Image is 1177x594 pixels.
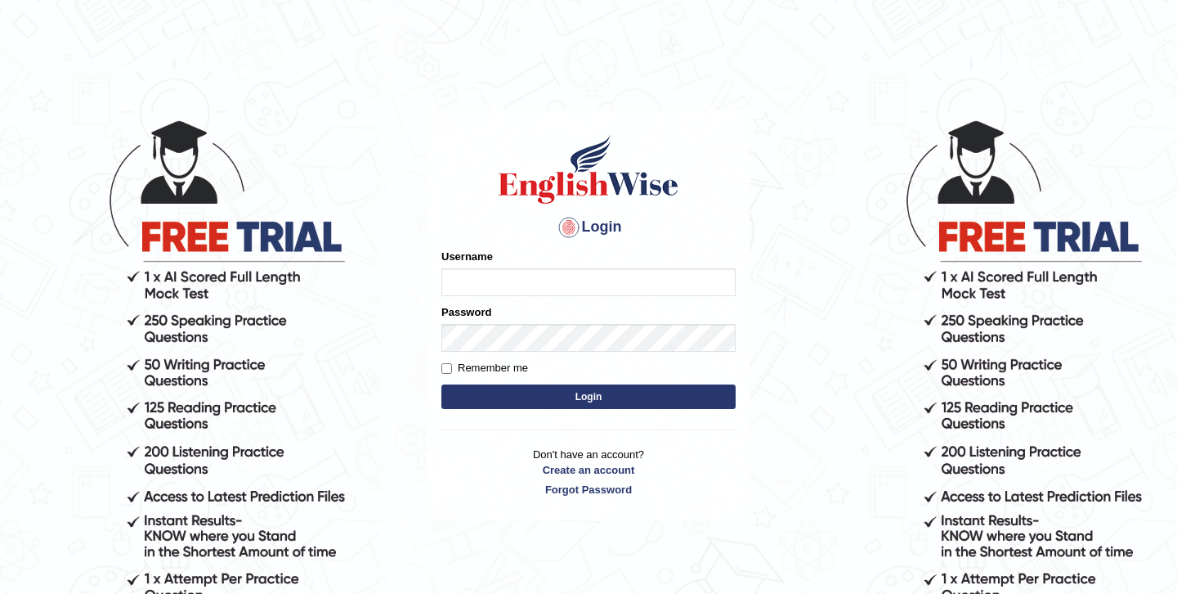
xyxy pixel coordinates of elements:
label: Username [441,249,493,264]
label: Password [441,304,491,320]
button: Login [441,385,736,409]
a: Forgot Password [441,482,736,497]
label: Remember me [441,360,528,376]
input: Remember me [441,363,452,374]
h4: Login [441,214,736,241]
a: Create an account [441,462,736,478]
img: Logo of English Wise sign in for intelligent practice with AI [495,133,682,206]
p: Don't have an account? [441,447,736,497]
